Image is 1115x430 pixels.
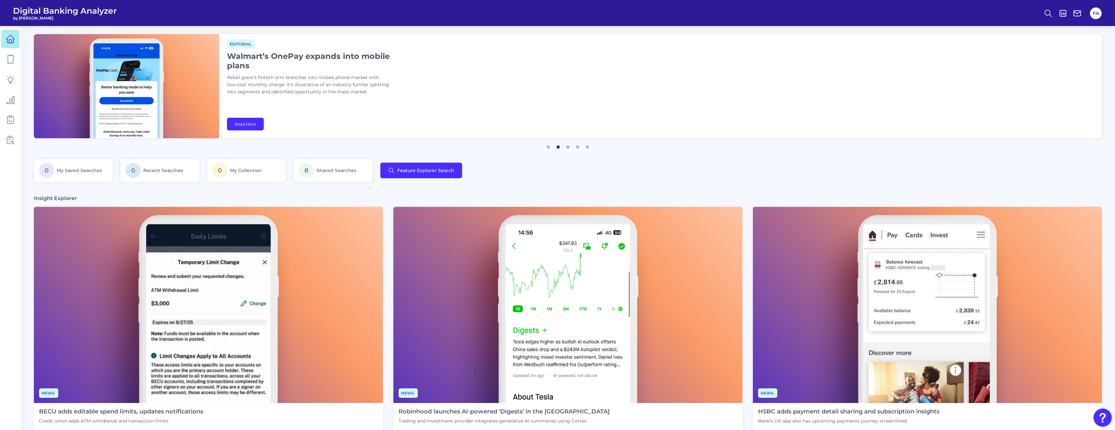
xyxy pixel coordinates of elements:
[393,207,742,403] img: News - Phone (1).png
[753,207,1102,403] img: News - Phone.png
[227,41,255,47] a: Editorial
[758,388,777,398] span: News
[545,142,552,149] button: 1
[13,16,117,20] span: by [PERSON_NAME]
[34,159,113,182] a: 0My Saved Searches
[39,163,54,178] span: 0
[555,142,561,149] button: 2
[34,195,77,202] h3: Insight Explorer
[230,168,262,173] span: My Collection
[13,6,117,16] span: Digital Banking Analyzer
[34,34,219,138] img: bannerImg
[126,163,141,178] span: 0
[120,159,199,182] a: 0Recent Searches
[39,408,203,415] h4: BECU adds editable spend limits, updates notifications
[574,142,581,149] button: 4
[317,168,356,173] span: Shared Searches
[39,390,58,396] a: News
[39,388,58,398] span: News
[227,118,264,130] a: Read More
[294,159,373,182] a: 8Shared Searches
[227,74,390,96] p: Retail giant’s fintech arm branches into mobile phone market with low-cost monthly charge. It’s i...
[143,168,183,173] span: Recent Searches
[758,408,939,415] h4: HSBC adds payment detail sharing and subscription insights
[1094,409,1112,427] button: Open Resource Center
[399,388,418,398] span: News
[758,390,777,396] a: News
[57,168,102,173] span: My Saved Searches
[399,418,610,424] p: Trading and investment provider integrates generative AI summaries using Cortex
[565,142,571,149] button: 3
[207,159,286,182] a: 0My Collection
[397,168,454,173] span: Feature Explorer Search
[227,39,255,49] span: Editorial
[1090,7,1102,19] button: FA
[212,163,227,178] span: 0
[399,390,418,396] a: News
[380,163,462,178] button: Feature Explorer Search
[34,207,383,403] img: News - Phone (2).png
[227,51,390,70] h1: Walmart’s OnePay expands into mobile plans
[758,418,939,424] p: Bank’s UK app also has upcoming payments journey streamlined
[39,418,203,424] p: Credit union adds ATM withdrawal and transaction limits
[584,142,591,149] button: 5
[399,408,610,415] h4: Robinhood launches AI-powered ‘Digests’ in the [GEOGRAPHIC_DATA]
[299,163,314,178] span: 8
